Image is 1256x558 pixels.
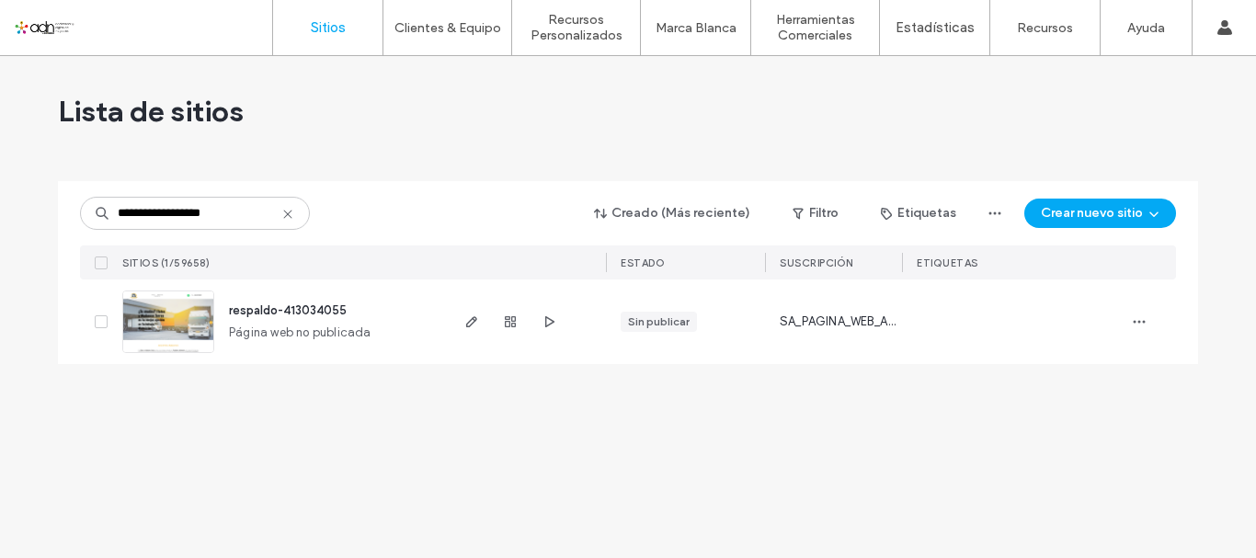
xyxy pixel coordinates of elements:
[864,199,973,228] button: Etiquetas
[58,93,244,130] span: Lista de sitios
[774,199,857,228] button: Filtro
[578,199,767,228] button: Creado (Más reciente)
[621,256,665,269] span: ESTADO
[1017,20,1073,36] label: Recursos
[628,313,690,330] div: Sin publicar
[311,19,346,36] label: Sitios
[1024,199,1176,228] button: Crear nuevo sitio
[896,19,975,36] label: Estadísticas
[229,324,371,342] span: Página web no publicada
[917,256,978,269] span: ETIQUETAS
[780,256,853,269] span: Suscripción
[394,20,501,36] label: Clientes & Equipo
[656,20,736,36] label: Marca Blanca
[1127,20,1165,36] label: Ayuda
[512,12,640,43] label: Recursos Personalizados
[122,256,210,269] span: SITIOS (1/59658)
[751,12,879,43] label: Herramientas Comerciales
[780,313,902,331] span: SA_PAGINA_WEB_ADN
[229,303,347,317] a: respaldo-413034055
